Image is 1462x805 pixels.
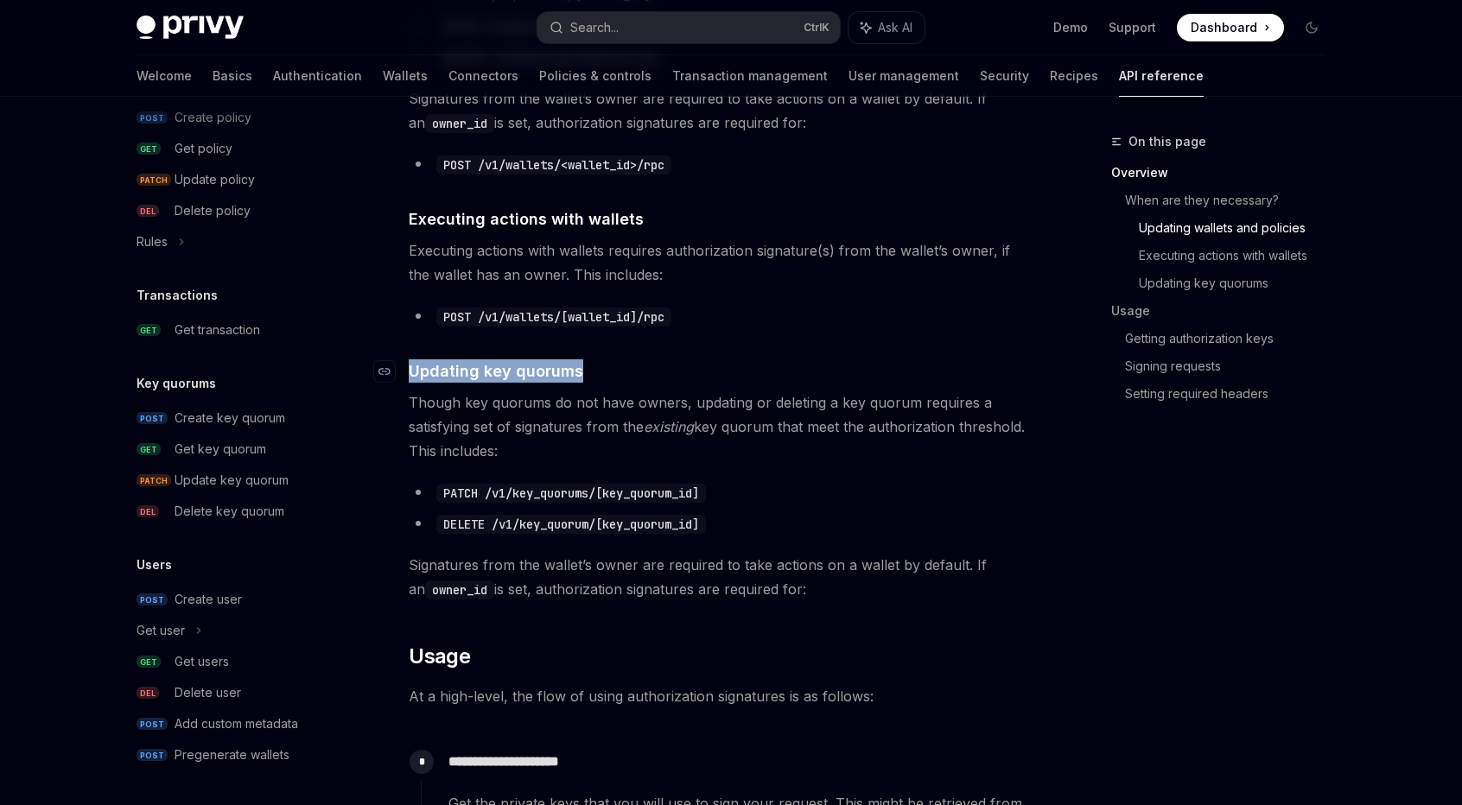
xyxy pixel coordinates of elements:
[123,708,344,739] a: POSTAdd custom metadata
[137,143,161,155] span: GET
[175,169,255,190] div: Update policy
[175,651,229,672] div: Get users
[1053,19,1088,36] a: Demo
[175,320,260,340] div: Get transaction
[1139,214,1339,242] a: Updating wallets and policies
[175,745,289,765] div: Pregenerate wallets
[849,55,959,97] a: User management
[137,443,161,456] span: GET
[409,390,1032,463] span: Though key quorums do not have owners, updating or deleting a key quorum requires a satisfying se...
[1139,269,1339,297] a: Updating key quorums
[137,373,216,394] h5: Key quorums
[123,646,344,677] a: GETGet users
[409,643,470,670] span: Usage
[123,496,344,527] a: DELDelete key quorum
[1298,14,1325,41] button: Toggle dark mode
[137,174,171,187] span: PATCH
[672,55,828,97] a: Transaction management
[123,164,344,195] a: PATCHUpdate policy
[1139,242,1339,269] a: Executing actions with wallets
[409,553,1032,601] span: Signatures from the wallet’s owner are required to take actions on a wallet by default. If an is ...
[1128,131,1206,152] span: On this page
[137,412,168,425] span: POST
[137,231,168,252] div: Rules
[804,21,830,35] span: Ctrl K
[436,155,671,174] code: POST /v1/wallets/<wallet_id>/rpc
[175,200,251,221] div: Delete policy
[1177,14,1284,41] a: Dashboard
[137,749,168,762] span: POST
[137,656,161,669] span: GET
[137,55,192,97] a: Welcome
[137,620,185,641] div: Get user
[980,55,1029,97] a: Security
[1109,19,1156,36] a: Support
[425,114,494,133] code: owner_id
[123,402,344,434] a: POSTCreate key quorum
[1125,187,1339,214] a: When are they necessary?
[137,555,172,575] h5: Users
[570,17,619,38] div: Search...
[213,55,252,97] a: Basics
[123,434,344,465] a: GETGet key quorum
[1111,159,1339,187] a: Overview
[1119,55,1204,97] a: API reference
[175,713,298,734] div: Add custom metadata
[175,682,241,703] div: Delete user
[175,138,232,159] div: Get policy
[425,580,494,599] code: owner_id
[175,439,266,460] div: Get key quorum
[409,207,644,231] span: Executing actions with wallets
[137,474,171,487] span: PATCH
[1111,297,1339,325] a: Usage
[409,359,583,383] span: Updating key quorums
[644,418,694,435] em: existing
[137,593,168,606] span: POST
[137,16,244,40] img: dark logo
[409,238,1032,287] span: Executing actions with wallets requires authorization signature(s) from the wallet’s owner, if th...
[123,195,344,226] a: DELDelete policy
[849,12,925,43] button: Ask AI
[175,589,242,610] div: Create user
[123,584,344,615] a: POSTCreate user
[123,739,344,770] a: POSTPregenerate wallets
[123,314,344,345] a: GETGet transaction
[383,55,428,97] a: Wallets
[878,19,912,36] span: Ask AI
[137,505,159,518] span: DEL
[175,408,285,428] div: Create key quorum
[175,501,284,522] div: Delete key quorum
[436,307,671,326] code: POST /v1/wallets/[wallet_id]/rpc
[123,465,344,496] a: PATCHUpdate key quorum
[123,133,344,164] a: GETGet policy
[137,285,218,306] h5: Transactions
[409,86,1032,135] span: Signatures from the wallet’s owner are required to take actions on a wallet by default. If an is ...
[1050,55,1098,97] a: Recipes
[409,684,1032,708] span: At a high-level, the flow of using authorization signatures is as follows:
[436,515,706,534] code: DELETE /v1/key_quorum/[key_quorum_id]
[539,55,652,97] a: Policies & controls
[123,677,344,708] a: DELDelete user
[1125,325,1339,352] a: Getting authorization keys
[1191,19,1257,36] span: Dashboard
[537,12,840,43] button: Search...CtrlK
[137,687,159,700] span: DEL
[273,55,362,97] a: Authentication
[137,324,161,337] span: GET
[137,205,159,218] span: DEL
[448,55,518,97] a: Connectors
[137,718,168,731] span: POST
[1125,352,1339,380] a: Signing requests
[1125,380,1339,408] a: Setting required headers
[374,359,409,383] a: Navigate to header
[175,470,289,491] div: Update key quorum
[436,484,706,503] code: PATCH /v1/key_quorums/[key_quorum_id]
